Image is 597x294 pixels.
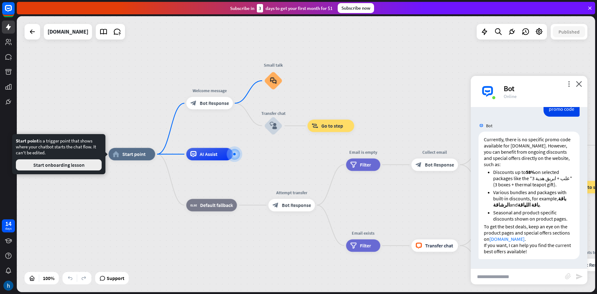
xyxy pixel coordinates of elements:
span: Bot Response [200,100,229,106]
div: Attempt transfer [264,189,320,196]
div: Email is empty [341,149,385,155]
i: block_bot_response [272,202,279,208]
span: Support [107,273,124,283]
p: If you want, I can help you find the current best offers available! [484,242,574,254]
span: Start point [16,138,39,144]
i: block_faq [270,77,277,84]
div: days [5,226,12,231]
p: Currently, there is no specific promo code available for [DOMAIN_NAME]. However, you can benefit ... [484,136,574,167]
span: Go to step [321,123,343,129]
div: Collect email [407,149,463,155]
div: is a trigger point that shows where your chatbot starts the chat flow. It can't be edited. [16,138,102,170]
div: 3 [257,4,263,12]
span: Filter [360,161,371,168]
span: Start point [122,151,146,157]
li: Discounts up to on selected packages like the "3 علب + ابريق هدية" (3 boxes + thermal teapot gift). [493,169,574,188]
div: Welcome message [182,88,238,94]
li: Various bundles and packages with built-in discounts, for example, and . [493,189,574,208]
span: Transfer chat [425,242,453,249]
p: To get the best deals, keep an eye on the product pages and special offers sections on . [484,223,574,242]
i: filter [350,242,357,249]
span: Bot Response [425,161,454,168]
span: Bot [486,123,493,128]
span: Filter [360,242,371,249]
div: 100% [41,273,56,283]
button: Start onboarding lesson [16,159,102,170]
i: send [576,273,583,280]
i: block_livechat [415,242,422,249]
div: Subscribe now [338,3,374,13]
i: filter [350,161,357,168]
div: promo code [544,101,580,117]
a: 14 days [2,219,15,232]
i: block_bot_response [190,100,197,106]
i: close [576,81,582,87]
button: Open LiveChat chat widget [5,2,24,21]
div: Small talk [259,62,287,68]
li: Seasonal and product-specific discounts shown on product pages. [493,209,574,222]
strong: باقة الرشاقة [493,195,566,208]
button: Published [553,26,585,37]
div: Bot [504,84,580,93]
span: Default fallback [200,202,233,208]
div: Online [504,93,580,99]
i: home_2 [113,151,119,157]
span: Bot Response [282,202,311,208]
strong: باقة اللياقة [518,202,539,208]
strong: 58% [526,169,535,175]
i: block_user_input [270,122,277,129]
div: Transfer chat [255,110,292,116]
div: Subscribe in days to get your first month for $1 [230,4,333,12]
i: block_fallback [190,202,197,208]
div: 14 [5,221,12,226]
div: Email exists [341,230,385,236]
i: block_attachment [565,273,571,279]
a: [DOMAIN_NAME] [489,236,525,242]
div: ronzatea.com [48,24,88,40]
i: more_vert [566,81,572,87]
i: block_bot_response [415,161,422,168]
i: block_goto [312,123,318,129]
span: AI Assist [200,151,217,157]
